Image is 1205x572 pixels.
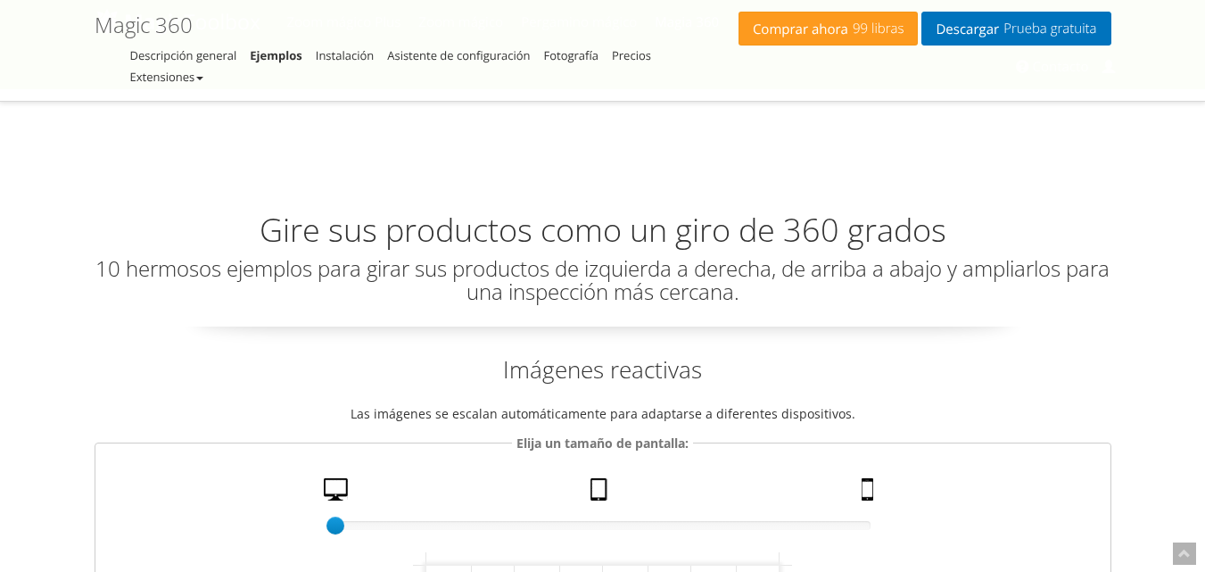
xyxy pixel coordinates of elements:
[387,47,530,63] a: Asistente de configuración
[130,69,204,85] a: Extensiones
[316,47,374,63] a: Instalación
[739,12,919,46] a: Comprar ahora99 libras
[95,10,193,39] font: Magic 360
[612,47,651,63] a: Precios
[921,12,1110,46] a: DescargarPrueba gratuita
[1003,20,1096,37] font: Prueba gratuita
[853,20,904,37] font: 99 libras
[95,253,1110,306] font: 10 hermosos ejemplos para girar sus productos de izquierda a derecha, de arriba a abajo y ampliar...
[516,435,689,452] font: Elija un tamaño de pantalla:
[503,353,702,385] font: Imágenes reactivas
[936,21,999,38] font: Descargar
[130,69,195,85] font: Extensiones
[351,405,855,422] font: Las imágenes se escalan automáticamente para adaptarse a diferentes dispositivos.
[250,47,301,63] a: Ejemplos
[260,208,946,252] font: Gire sus productos como un giro de 360 ​​grados
[130,47,237,63] a: Descripción general
[544,47,598,63] a: Fotografía
[753,21,848,38] font: Comprar ahora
